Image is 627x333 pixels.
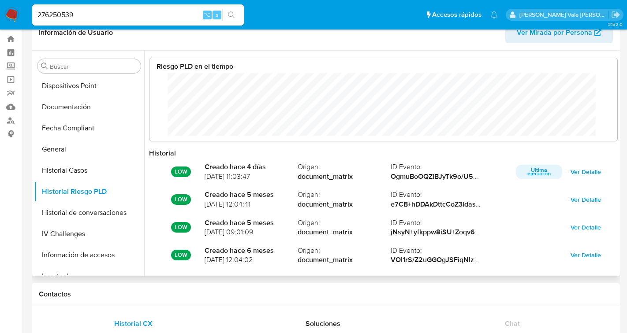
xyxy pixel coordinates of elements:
span: Historial CX [114,318,153,329]
span: Soluciones [306,318,340,329]
span: Chat [505,318,520,329]
span: [DATE] 12:04:02 [205,255,298,265]
span: 3.152.0 [608,21,623,28]
span: Ver Detalle [571,221,601,233]
span: Ver Detalle [571,249,601,261]
strong: Historial [149,148,176,158]
p: LOW [171,194,191,205]
h1: Información de Usuario [39,28,113,37]
button: Buscar [41,63,48,70]
span: [DATE] 09:01:09 [205,227,298,237]
button: Dispositivos Point [34,75,144,96]
button: Historial Riesgo PLD [34,181,144,202]
span: Ver Detalle [571,166,601,178]
h1: Contactos [39,290,613,299]
strong: document_matrix [298,200,391,209]
button: Ver Detalle [564,220,607,234]
span: [DATE] 11:03:47 [205,172,298,181]
span: Ver Detalle [571,193,601,206]
button: Insurtech [34,266,144,287]
p: LOW [171,166,191,177]
button: Ver Detalle [564,248,607,262]
button: Información de accesos [34,244,144,266]
span: Accesos rápidos [432,10,481,19]
strong: Riesgo PLD en el tiempo [157,61,233,71]
span: Origen : [298,162,391,172]
span: Origen : [298,246,391,255]
strong: Creado hace 5 meses [205,190,298,200]
span: ID Evento : [391,218,488,228]
strong: Creado hace 6 meses [205,246,298,255]
input: Buscar [50,63,137,70]
span: ID Evento : [391,190,488,200]
p: LOW [171,222,191,233]
a: Notificaciones [490,11,498,18]
strong: Creado hace 5 meses [205,218,298,228]
button: Ver Detalle [564,165,607,179]
p: LOW [171,250,191,260]
span: [DATE] 12:04:41 [205,200,298,209]
span: ID Evento : [391,162,488,172]
button: Ver Detalle [564,192,607,207]
span: Origen : [298,190,391,200]
button: Ver Mirada por Persona [505,22,613,43]
strong: Creado hace 4 días [205,162,298,172]
input: Buscar usuario o caso... [32,9,244,21]
button: Historial Casos [34,160,144,181]
button: Historial de conversaciones [34,202,144,223]
button: Fecha Compliant [34,118,144,139]
span: ⌥ [204,11,210,19]
span: ID Evento : [391,246,488,255]
span: Ver Mirada por Persona [517,22,592,43]
p: rene.vale@mercadolibre.com [519,11,608,19]
strong: document_matrix [298,255,391,265]
a: Salir [611,10,620,19]
button: search-icon [222,9,240,21]
button: General [34,139,144,160]
span: Origen : [298,218,391,228]
button: Documentación [34,96,144,118]
p: Ultima ejecución [516,165,563,179]
strong: document_matrix [298,227,391,237]
strong: document_matrix [298,172,391,181]
button: IV Challenges [34,223,144,244]
span: s [216,11,218,19]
